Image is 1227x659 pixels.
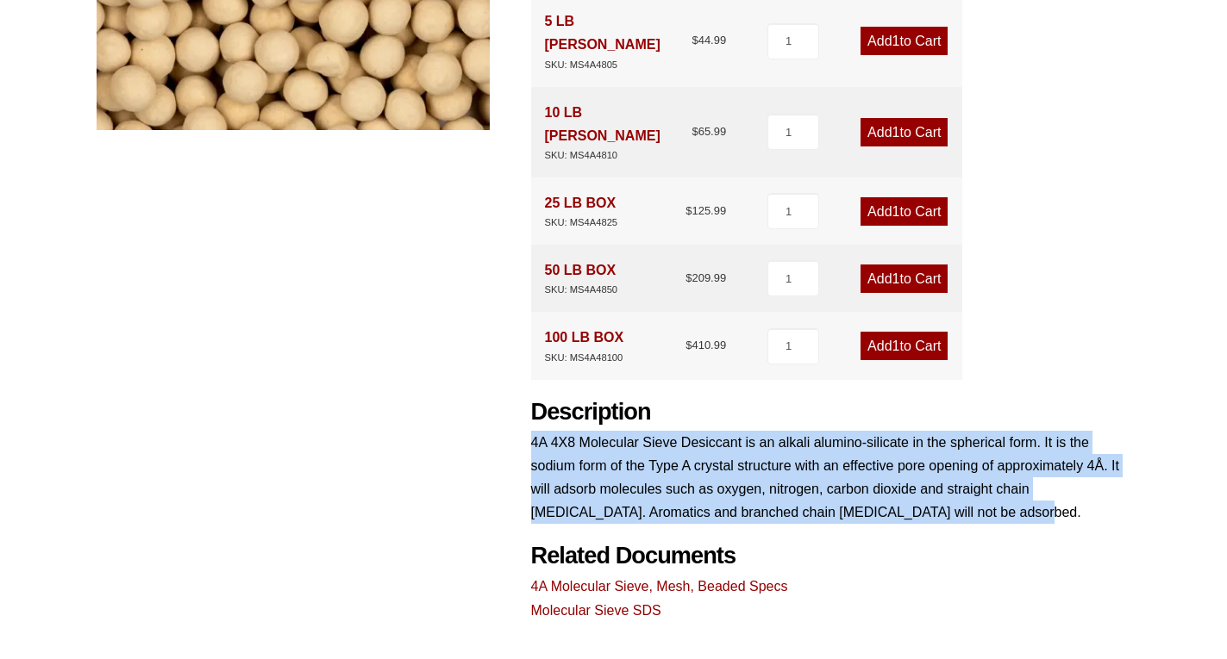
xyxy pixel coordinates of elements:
[692,125,726,138] bdi: 65.99
[531,579,788,594] a: 4A Molecular Sieve, Mesh, Beaded Specs
[545,282,618,298] div: SKU: MS4A4850
[531,431,1131,525] p: 4A 4X8 Molecular Sieve Desiccant is an alkali alumino-silicate in the spherical form. It is the s...
[545,191,618,231] div: 25 LB BOX
[685,204,726,217] bdi: 125.99
[685,339,726,351] bdi: 410.99
[861,332,948,360] a: Add1to Cart
[861,27,948,55] a: Add1to Cart
[545,214,618,231] div: SKU: MS4A4825
[545,9,692,72] div: 5 LB [PERSON_NAME]
[892,125,900,140] span: 1
[892,339,900,353] span: 1
[545,326,624,365] div: 100 LB BOX
[861,197,948,226] a: Add1to Cart
[545,350,624,366] div: SKU: MS4A48100
[685,271,726,284] bdi: 209.99
[545,258,618,298] div: 50 LB BOX
[685,339,692,351] span: $
[545,57,692,73] div: SKU: MS4A4805
[692,34,698,47] span: $
[692,34,726,47] bdi: 44.99
[531,603,661,618] a: Molecular Sieve SDS
[861,264,948,293] a: Add1to Cart
[545,101,692,164] div: 10 LB [PERSON_NAME]
[861,118,948,146] a: Add1to Cart
[685,271,692,284] span: $
[892,271,900,286] span: 1
[531,398,1131,426] h2: Description
[685,204,692,217] span: $
[892,34,900,48] span: 1
[545,147,692,164] div: SKU: MS4A4810
[892,204,900,219] span: 1
[692,125,698,138] span: $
